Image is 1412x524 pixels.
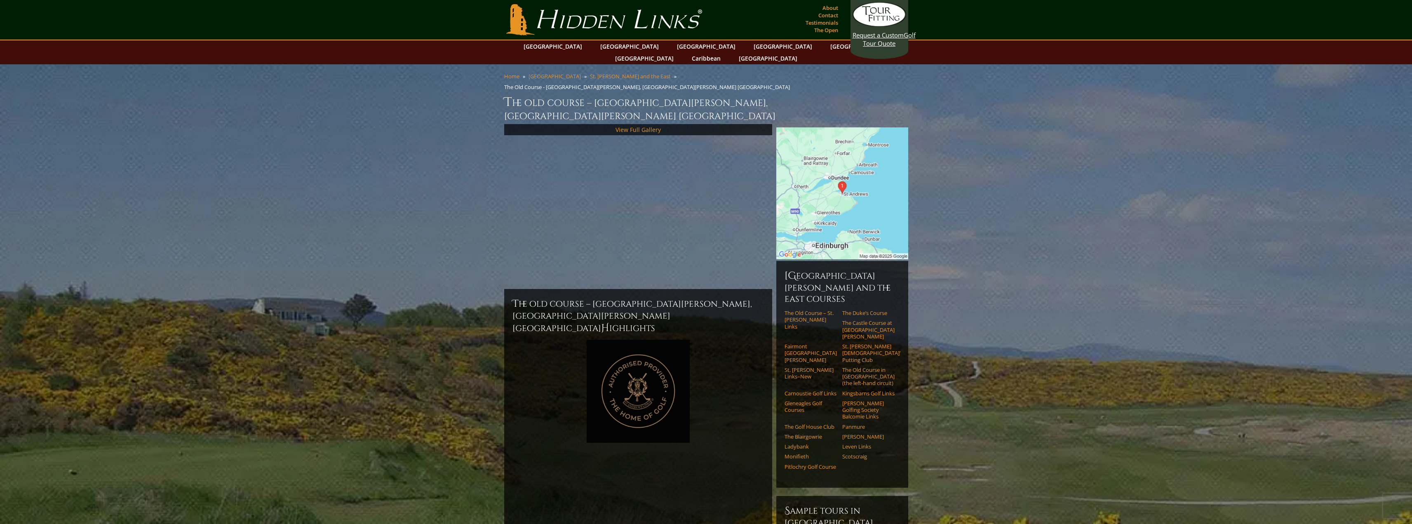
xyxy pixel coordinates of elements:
a: Carnoustie Golf Links [785,390,837,397]
a: Home [504,73,519,80]
a: Gleneagles Golf Courses [785,400,837,414]
span: Request a Custom [853,31,904,39]
a: [GEOGRAPHIC_DATA] [529,73,581,80]
a: Request a CustomGolf Tour Quote [853,2,906,47]
a: Scotscraig [842,453,895,460]
a: [GEOGRAPHIC_DATA] [673,40,740,52]
a: Kingsbarns Golf Links [842,390,895,397]
a: [GEOGRAPHIC_DATA] [826,40,893,52]
a: St. [PERSON_NAME] [DEMOGRAPHIC_DATA]’ Putting Club [842,343,895,363]
a: [GEOGRAPHIC_DATA] [735,52,801,64]
h2: The Old Course – [GEOGRAPHIC_DATA][PERSON_NAME], [GEOGRAPHIC_DATA][PERSON_NAME] [GEOGRAPHIC_DATA]... [512,297,764,335]
a: St. [PERSON_NAME] and the East [590,73,671,80]
span: H [601,322,609,335]
a: Pitlochry Golf Course [785,463,837,470]
a: [GEOGRAPHIC_DATA] [519,40,586,52]
a: The Old Course in [GEOGRAPHIC_DATA] (the left-hand circuit) [842,367,895,387]
a: View Full Gallery [616,126,661,134]
a: Caribbean [688,52,725,64]
h6: [GEOGRAPHIC_DATA][PERSON_NAME] and the East Courses [785,269,900,305]
a: Monifieth [785,453,837,460]
a: [PERSON_NAME] [842,433,895,440]
a: Leven Links [842,443,895,450]
a: The Duke’s Course [842,310,895,316]
a: [PERSON_NAME] Golfing Society Balcomie Links [842,400,895,420]
a: [GEOGRAPHIC_DATA] [749,40,816,52]
img: Google Map of St Andrews Links, St Andrews, United Kingdom [776,127,908,259]
a: The Blairgowrie [785,433,837,440]
a: About [820,2,840,14]
a: Ladybank [785,443,837,450]
a: Fairmont [GEOGRAPHIC_DATA][PERSON_NAME] [785,343,837,363]
a: St. [PERSON_NAME] Links–New [785,367,837,380]
a: The Old Course – St. [PERSON_NAME] Links [785,310,837,330]
li: The Old Course - [GEOGRAPHIC_DATA][PERSON_NAME], [GEOGRAPHIC_DATA][PERSON_NAME] [GEOGRAPHIC_DATA] [504,83,793,91]
a: The Open [812,24,840,36]
a: [GEOGRAPHIC_DATA] [611,52,678,64]
a: [GEOGRAPHIC_DATA] [596,40,663,52]
a: Panmure [842,423,895,430]
a: The Golf House Club [785,423,837,430]
a: Testimonials [804,17,840,28]
a: The Castle Course at [GEOGRAPHIC_DATA][PERSON_NAME] [842,320,895,340]
h1: The Old Course – [GEOGRAPHIC_DATA][PERSON_NAME], [GEOGRAPHIC_DATA][PERSON_NAME] [GEOGRAPHIC_DATA] [504,94,908,122]
a: Contact [816,9,840,21]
